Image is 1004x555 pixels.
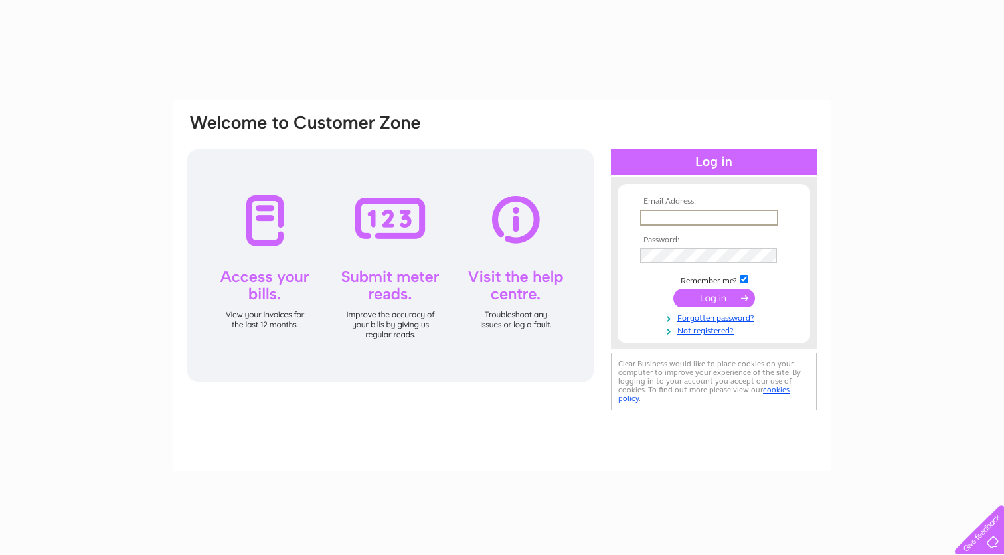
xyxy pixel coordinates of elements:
th: Email Address: [637,197,791,206]
th: Password: [637,236,791,245]
a: Not registered? [640,323,791,336]
td: Remember me? [637,273,791,286]
input: Submit [673,289,755,307]
div: Clear Business would like to place cookies on your computer to improve your experience of the sit... [611,353,817,410]
a: Forgotten password? [640,311,791,323]
a: cookies policy [618,385,790,403]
